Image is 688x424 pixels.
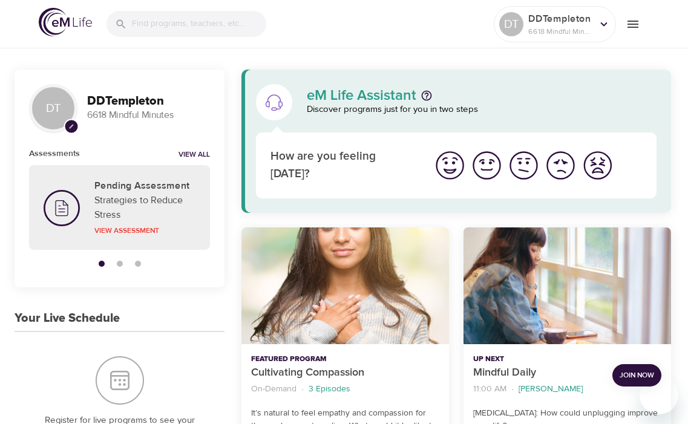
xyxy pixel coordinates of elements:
[87,94,210,108] h3: DDTempleton
[468,147,505,184] button: I'm feeling good
[94,225,195,236] p: View Assessment
[431,147,468,184] button: I'm feeling great
[473,383,506,396] p: 11:00 AM
[309,383,350,396] p: 3 Episodes
[473,354,603,365] p: Up Next
[96,356,144,405] img: Your Live Schedule
[39,8,92,36] img: logo
[519,383,583,396] p: [PERSON_NAME]
[29,84,77,132] div: DT
[94,193,195,222] p: Strategies to Reduce Stress
[264,93,284,112] img: eM Life Assistant
[251,381,439,397] nav: breadcrumb
[581,149,614,182] img: worst
[29,147,80,160] h6: Assessments
[616,7,649,41] button: menu
[179,150,210,160] a: View all notifications
[251,383,296,396] p: On-Demand
[307,88,416,103] p: eM Life Assistant
[505,147,542,184] button: I'm feeling ok
[132,11,266,37] input: Find programs, teachers, etc...
[620,369,654,382] span: Join Now
[528,26,592,37] p: 6618 Mindful Minutes
[544,149,577,182] img: bad
[507,149,540,182] img: ok
[307,103,657,117] p: Discover programs just for you in two steps
[251,365,439,381] p: Cultivating Compassion
[499,12,523,36] div: DT
[433,149,467,182] img: great
[464,227,671,344] button: Mindful Daily
[270,148,417,183] p: How are you feeling [DATE]?
[301,381,304,397] li: ·
[15,311,120,325] h3: Your Live Schedule
[579,147,616,184] button: I'm feeling worst
[542,147,579,184] button: I'm feeling bad
[528,11,592,26] p: DDTempleton
[640,376,678,414] iframe: Button to launch messaging window
[612,364,661,386] button: Join Now
[251,354,439,365] p: Featured Program
[473,365,603,381] p: Mindful Daily
[470,149,503,182] img: good
[94,180,195,192] h5: Pending Assessment
[473,381,603,397] nav: breadcrumb
[511,381,514,397] li: ·
[241,227,449,344] button: Cultivating Compassion
[87,108,210,122] p: 6618 Mindful Minutes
